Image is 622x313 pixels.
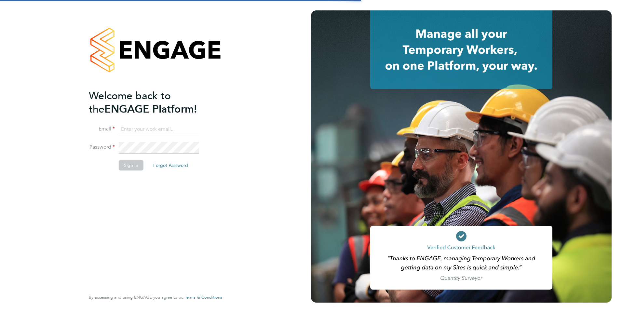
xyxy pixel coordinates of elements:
input: Enter your work email... [119,124,199,135]
a: Terms & Conditions [185,295,222,300]
button: Sign In [119,160,143,170]
span: By accessing and using ENGAGE you agree to our [89,294,222,300]
span: Welcome back to the [89,89,171,116]
button: Forgot Password [148,160,193,170]
h2: ENGAGE Platform! [89,89,216,116]
label: Email [89,126,115,132]
span: Terms & Conditions [185,294,222,300]
label: Password [89,144,115,151]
